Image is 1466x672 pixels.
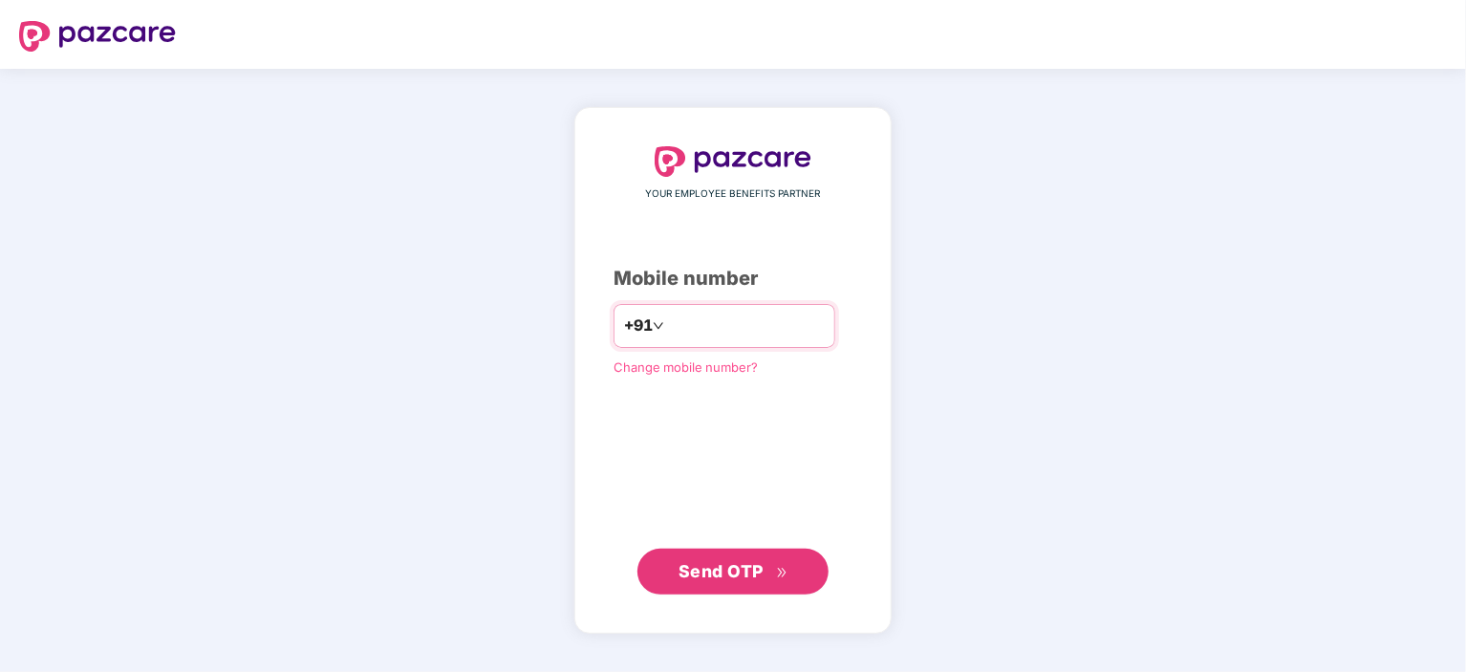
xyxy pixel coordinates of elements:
[679,561,764,581] span: Send OTP
[646,186,821,202] span: YOUR EMPLOYEE BENEFITS PARTNER
[655,146,811,177] img: logo
[614,264,852,293] div: Mobile number
[624,314,653,337] span: +91
[637,549,829,595] button: Send OTPdouble-right
[19,21,176,52] img: logo
[614,359,758,375] a: Change mobile number?
[776,567,788,579] span: double-right
[653,320,664,332] span: down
